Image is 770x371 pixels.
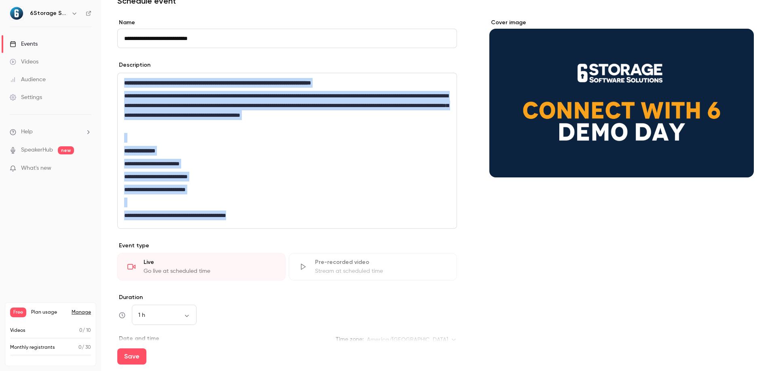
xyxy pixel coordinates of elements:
p: Videos [10,327,25,334]
span: Plan usage [31,309,67,316]
span: 0 [79,328,82,333]
div: Go live at scheduled time [144,267,275,275]
div: Pre-recorded video [315,258,447,266]
span: What's new [21,164,51,173]
button: Save [117,348,146,365]
div: Audience [10,76,46,84]
div: LiveGo live at scheduled time [117,253,286,280]
span: 0 [78,345,82,350]
span: Help [21,128,33,136]
span: Free [10,308,26,317]
a: SpeakerHub [21,146,53,154]
div: Videos [10,58,38,66]
label: Description [117,61,150,69]
div: Stream at scheduled time [315,267,447,275]
p: Monthly registrants [10,344,55,351]
p: Event type [117,242,457,250]
p: / 30 [78,344,91,351]
img: 6Storage Software Solutions [10,7,23,20]
div: Settings [10,93,42,101]
h6: 6Storage Software Solutions [30,9,68,17]
div: Events [10,40,38,48]
div: 1 h [132,311,197,319]
div: Pre-recorded videoStream at scheduled time [289,253,457,280]
section: Cover image [489,19,754,177]
span: new [58,146,74,154]
label: Cover image [489,19,754,27]
a: Manage [72,309,91,316]
li: help-dropdown-opener [10,128,91,136]
label: Duration [117,293,457,301]
section: description [117,73,457,229]
label: Name [117,19,457,27]
div: editor [118,73,457,228]
div: Live [144,258,275,266]
p: / 10 [79,327,91,334]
